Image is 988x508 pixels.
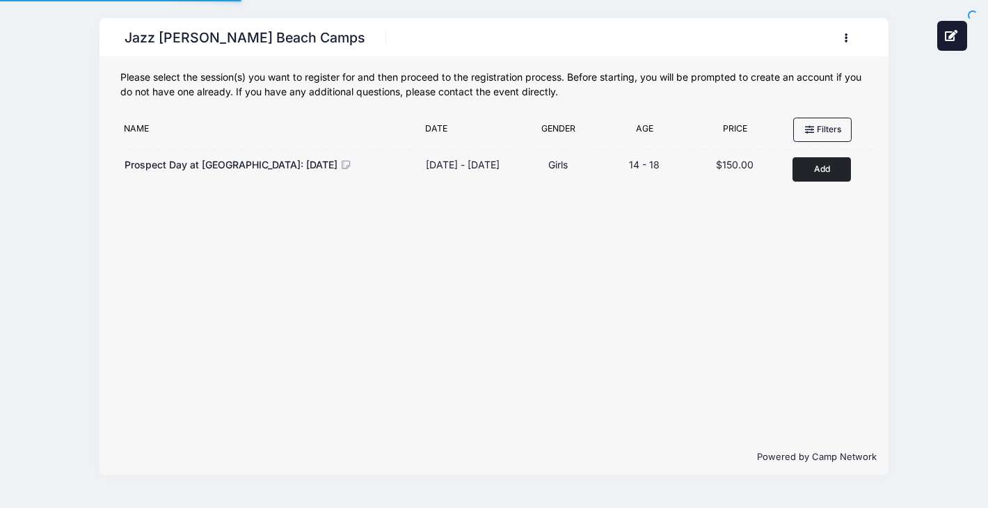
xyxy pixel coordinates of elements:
[600,122,690,142] div: Age
[111,450,877,464] p: Powered by Camp Network
[117,122,419,142] div: Name
[120,70,868,100] div: Please select the session(s) you want to register for and then proceed to the registration proces...
[120,26,370,50] h1: Jazz [PERSON_NAME] Beach Camps
[548,159,568,170] span: Girls
[792,157,851,182] button: Add
[517,122,600,142] div: Gender
[690,122,781,142] div: Price
[793,118,852,141] button: Filters
[419,122,517,142] div: Date
[125,159,337,170] span: Prospect Day at [GEOGRAPHIC_DATA]: [DATE]
[629,159,660,170] span: 14 - 18
[426,157,500,172] div: [DATE] - [DATE]
[716,159,754,170] span: $150.00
